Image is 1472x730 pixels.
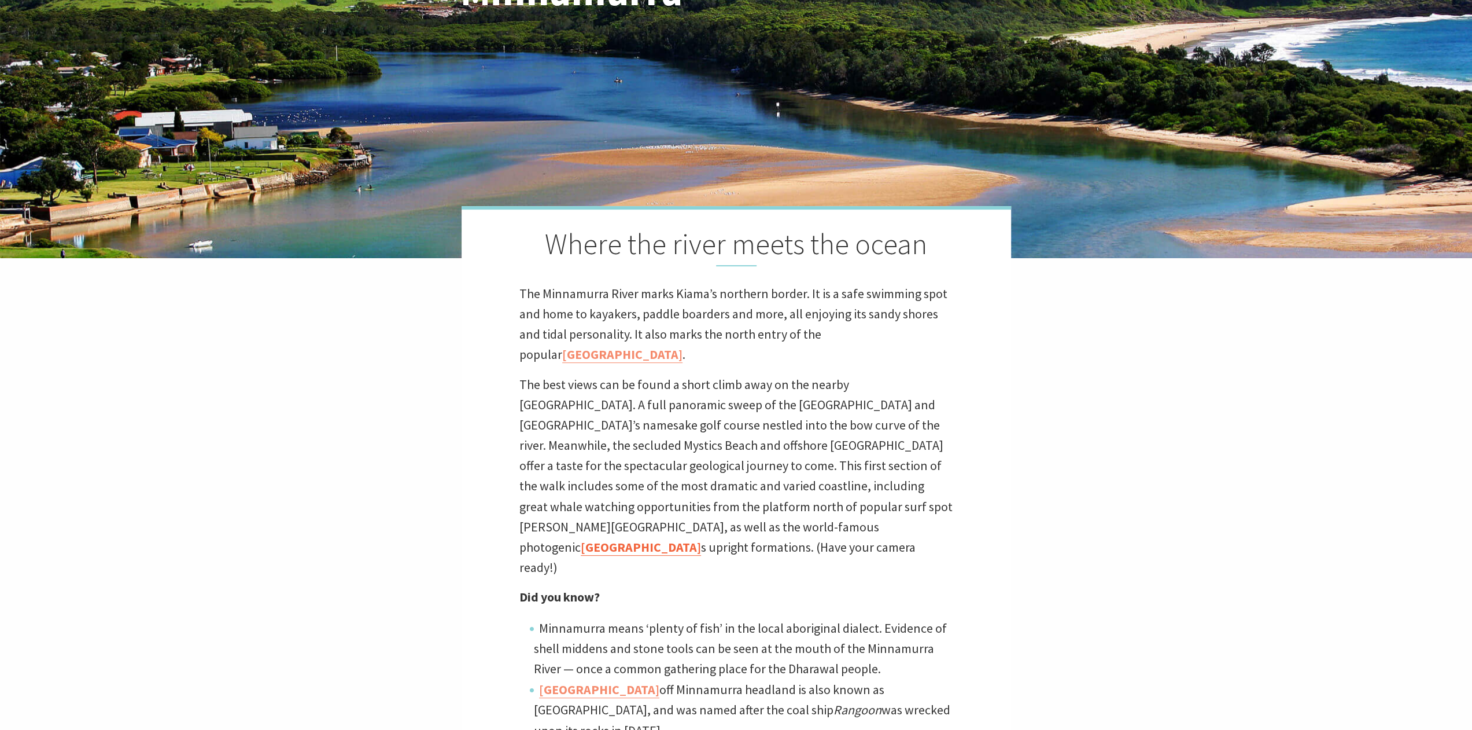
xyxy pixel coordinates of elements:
li: Minnamurra means ‘plenty of fish’ in the local aboriginal dialect. Evidence of shell middens and ... [534,618,953,680]
strong: Did you know? [519,589,600,605]
a: [GEOGRAPHIC_DATA] [539,681,659,698]
h2: Where the river meets the ocean [519,227,953,266]
p: The best views can be found a short climb away on the nearby [GEOGRAPHIC_DATA]. A full panoramic ... [519,375,953,578]
em: Rangoon [833,702,881,718]
a: [GEOGRAPHIC_DATA] [581,539,701,556]
p: The Minnamurra River marks Kiama’s northern border. It is a safe swimming spot and home to kayake... [519,284,953,365]
a: [GEOGRAPHIC_DATA] [562,346,682,363]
